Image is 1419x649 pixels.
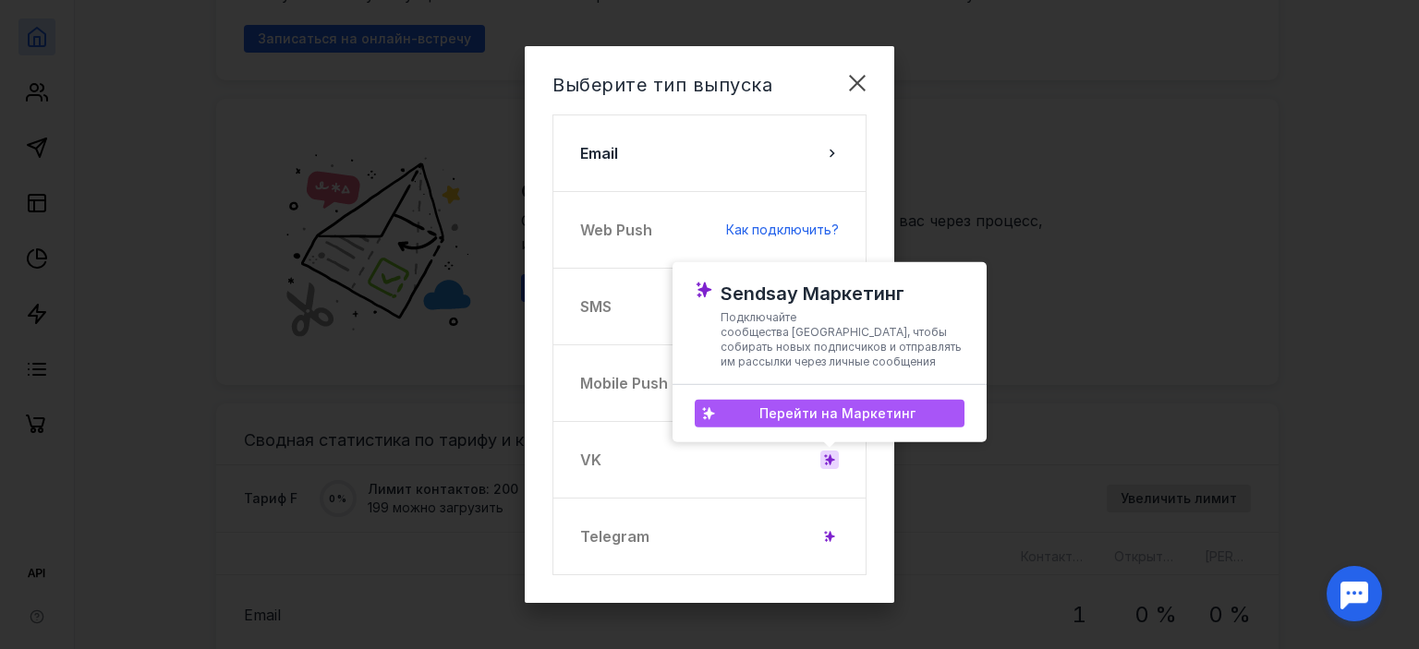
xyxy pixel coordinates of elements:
span: Выберите тип выпуска [552,74,772,96]
span: Подключайте сообщества [GEOGRAPHIC_DATA], чтобы собирать новых подписчиков и отправлять им рассыл... [721,310,962,368]
button: Email [552,114,867,192]
span: Как подключить? [726,222,839,237]
span: Email [580,142,618,164]
a: Перейти на Маркетинг [695,400,964,427]
span: Sendsay Маркетинг [721,282,904,305]
span: Перейти на Маркетинг [759,405,916,421]
a: Как подключить? [726,221,839,239]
